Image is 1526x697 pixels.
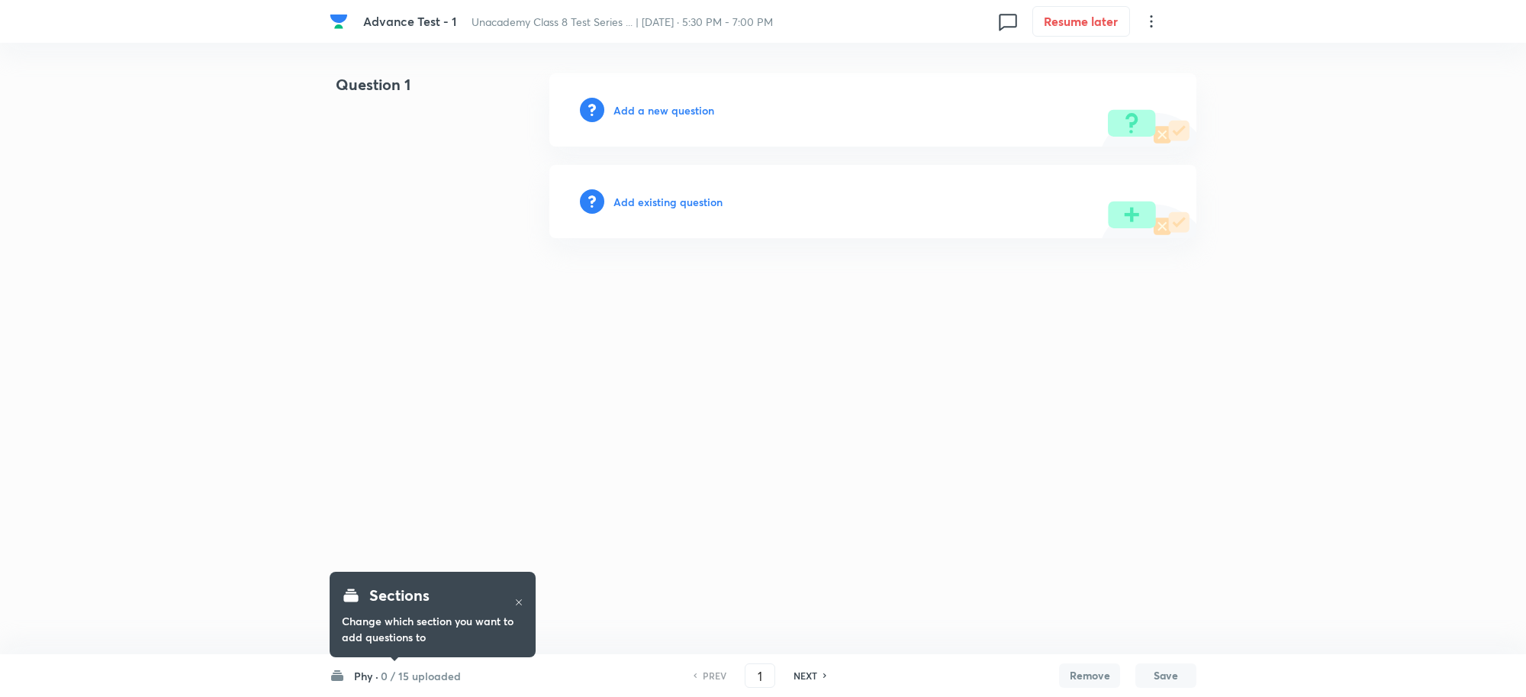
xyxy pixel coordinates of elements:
[330,73,501,108] h4: Question 1
[342,613,523,645] h6: Change which section you want to add questions to
[369,584,430,607] h4: Sections
[381,668,461,684] h6: 0 / 15 uploaded
[1032,6,1130,37] button: Resume later
[1135,663,1196,688] button: Save
[613,194,723,210] h6: Add existing question
[330,12,348,31] img: Company Logo
[703,669,726,682] h6: PREV
[613,102,714,118] h6: Add a new question
[1059,663,1120,688] button: Remove
[472,15,773,29] span: Unacademy Class 8 Test Series ... | [DATE] · 5:30 PM - 7:00 PM
[363,13,456,29] span: Advance Test - 1
[330,12,351,31] a: Company Logo
[794,669,817,682] h6: NEXT
[354,668,378,684] h6: Phy ·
